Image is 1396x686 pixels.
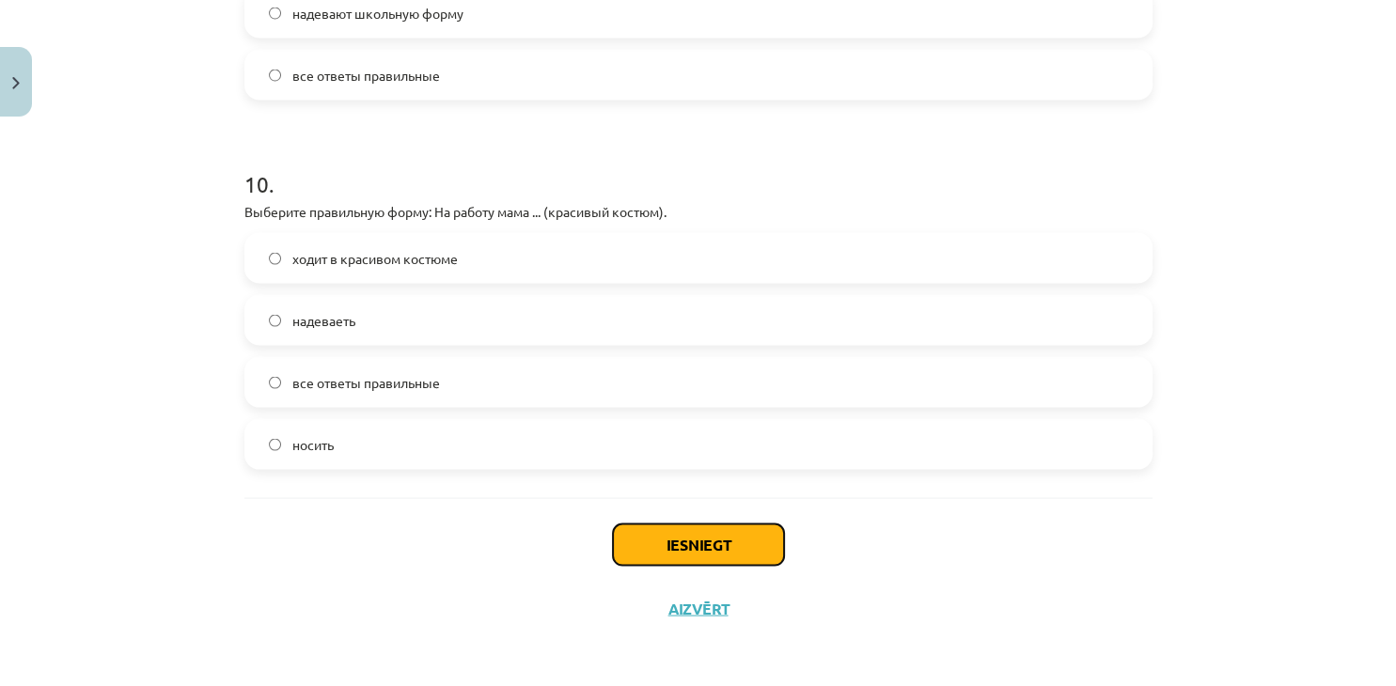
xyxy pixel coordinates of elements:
h1: 10 . [244,138,1153,196]
span: надеваеть [292,311,355,331]
input: все ответы правильные [269,70,281,82]
span: все ответы правильные [292,373,440,393]
button: Aizvērt [663,600,734,618]
span: все ответы правильные [292,66,440,86]
input: надевают школьную форму [269,8,281,20]
input: ходит в красивом костюме [269,253,281,265]
span: ходит в красивом костюме [292,249,458,269]
input: все ответы правильные [269,377,281,389]
button: Iesniegt [613,524,784,566]
input: носить [269,439,281,451]
p: Выберите правильную форму: На работу мама ... (красивый костюм). [244,202,1153,222]
span: носить [292,435,334,455]
span: надевают школьную форму [292,4,463,23]
input: надеваеть [269,315,281,327]
img: icon-close-lesson-0947bae3869378f0d4975bcd49f059093ad1ed9edebbc8119c70593378902aed.svg [12,77,20,89]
